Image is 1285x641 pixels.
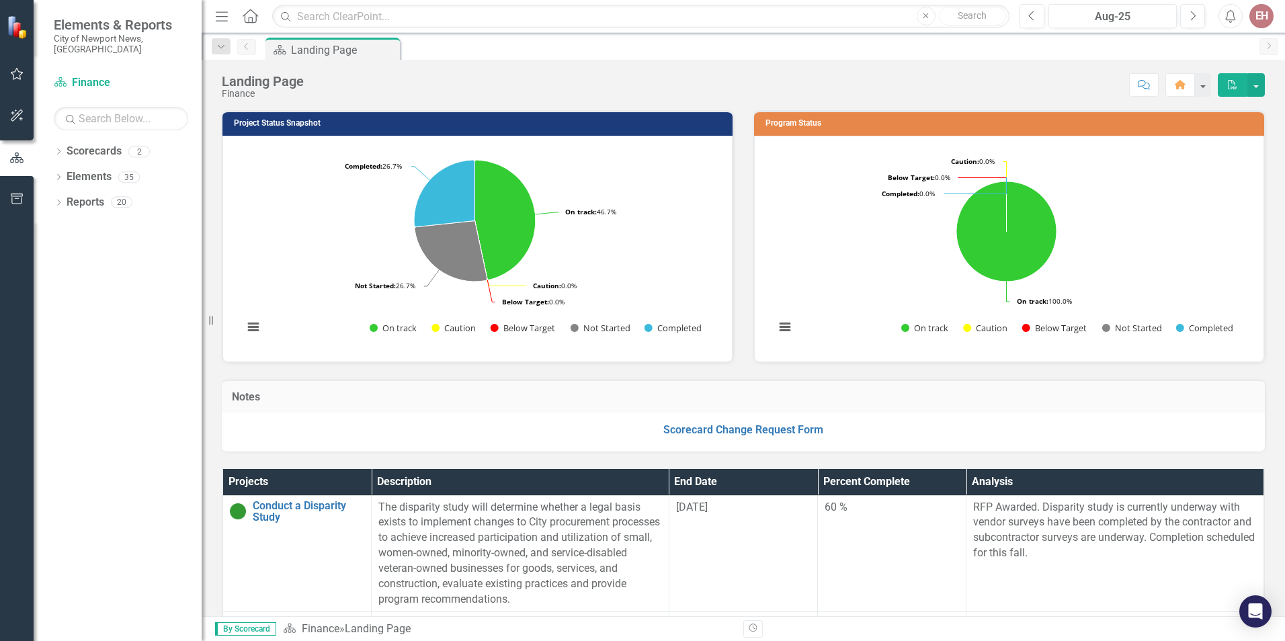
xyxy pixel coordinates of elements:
[355,281,396,290] tspan: Not Started:
[215,622,276,636] span: By Scorecard
[54,107,188,130] input: Search Below...
[1048,4,1177,28] button: Aug-25
[222,89,304,99] div: Finance
[222,74,304,89] div: Landing Page
[54,75,188,91] a: Finance
[253,500,364,523] a: Conduct a Disparity Study
[345,622,411,635] div: Landing Page
[491,322,556,334] button: Show Below Target
[571,322,630,334] button: Show Not Started
[54,17,188,33] span: Elements & Reports
[502,297,549,306] tspan: Below Target:
[1249,4,1274,28] button: EH
[973,500,1257,561] p: RFP Awarded. Disparity study is currently underway with vendor surveys have been completed by the...
[237,146,713,348] svg: Interactive chart
[244,318,263,337] button: View chart menu, Chart
[1115,322,1162,334] text: Not Started
[67,169,112,185] a: Elements
[291,42,397,58] div: Landing Page
[7,15,30,39] img: ClearPoint Strategy
[565,207,597,216] tspan: On track:
[118,171,140,183] div: 35
[1239,595,1272,628] div: Open Intercom Messenger
[223,495,372,611] td: Double-Click to Edit Right Click for Context Menu
[663,423,823,436] a: Scorecard Change Request Form
[1017,296,1072,306] text: 100.0%
[237,146,718,348] div: Chart. Highcharts interactive chart.
[818,495,966,611] td: Double-Click to Edit
[370,322,417,334] button: Show On track
[676,501,708,513] span: [DATE]
[54,33,188,55] small: City of Newport News, [GEOGRAPHIC_DATA]
[882,189,935,198] text: 0.0%
[1022,322,1087,334] button: Show Below Target
[415,221,487,282] path: Not Started, 4.
[111,197,132,208] div: 20
[966,495,1264,611] td: Double-Click to Edit
[345,161,402,171] text: 26.7%
[230,503,246,519] img: On Target
[1102,322,1161,334] button: Show Not Started
[963,322,1007,334] button: Show Caution
[939,7,1006,26] button: Search
[272,5,1009,28] input: Search ClearPoint...
[283,622,733,637] div: »
[1053,9,1172,25] div: Aug-25
[128,146,150,157] div: 2
[302,622,339,635] a: Finance
[533,281,577,290] text: 0.0%
[901,322,948,334] button: Show On track
[355,281,415,290] text: 26.7%
[475,221,488,281] path: Below Target, 0.
[768,146,1245,348] svg: Interactive chart
[533,281,561,290] tspan: Caution:
[345,161,382,171] tspan: Completed:
[1017,296,1048,306] tspan: On track:
[776,318,794,337] button: View chart menu, Chart
[958,10,987,21] span: Search
[378,500,662,607] p: The disparity study will determine whether a legal basis exists to implement changes to City proc...
[825,616,959,632] div: 0 %
[232,391,1255,403] h3: Notes
[583,322,630,334] text: Not Started
[502,297,565,306] text: 0.0%
[67,144,122,159] a: Scorecards
[951,157,979,166] tspan: Caution:
[825,500,959,515] div: 60 %
[882,189,919,198] tspan: Completed:
[888,173,935,182] tspan: Below Target:
[234,119,726,128] h3: Project Status Snapshot
[431,322,476,334] button: Show Caution
[414,160,475,227] path: Completed, 4.
[565,207,616,216] text: 46.7%
[956,181,1056,282] path: On track, 3.
[67,195,104,210] a: Reports
[951,157,995,166] text: 0.0%
[888,173,950,182] text: 0.0%
[645,322,702,334] button: Show Completed
[765,119,1257,128] h3: Program Status
[474,160,536,280] path: On track, 7.
[768,146,1250,348] div: Chart. Highcharts interactive chart.
[1176,322,1233,334] button: Show Completed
